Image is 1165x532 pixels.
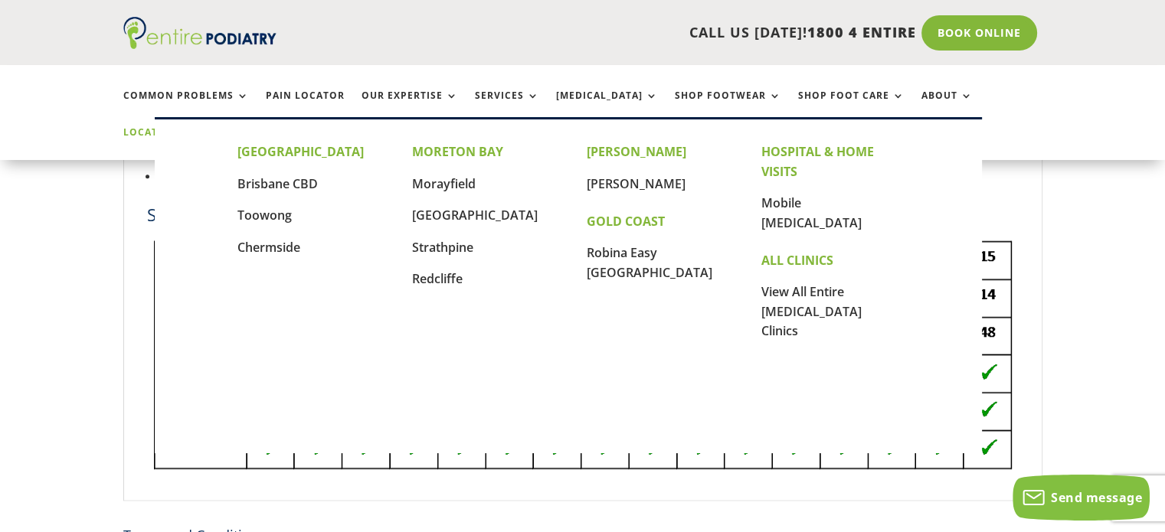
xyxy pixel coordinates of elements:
p: CALL US [DATE]! [335,23,916,43]
button: Send message [1013,475,1150,521]
a: Our Expertise [362,90,458,123]
h3: Size Guide: [147,203,1019,234]
a: Toowong [237,207,292,224]
a: Morayfield [412,175,476,192]
strong: MORETON BAY [412,143,503,160]
a: Common Problems [123,90,249,123]
strong: HOSPITAL & HOME VISITS [761,143,874,180]
span: Send message [1051,489,1142,506]
a: About [921,90,973,123]
a: Robina Easy [GEOGRAPHIC_DATA] [587,244,712,281]
a: [MEDICAL_DATA] [556,90,658,123]
a: Shop Footwear [675,90,781,123]
a: Pain Locator [266,90,345,123]
a: Services [475,90,539,123]
a: Locations [123,127,200,160]
a: Redcliffe [412,270,463,287]
span: 1800 4 ENTIRE [807,23,916,41]
a: Chermside [237,239,300,256]
a: Brisbane CBD [237,175,318,192]
strong: GOLD COAST [587,213,665,230]
a: [GEOGRAPHIC_DATA] [412,207,538,224]
a: View All Entire [MEDICAL_DATA] Clinics [761,283,862,339]
a: Mobile [MEDICAL_DATA] [761,194,862,231]
a: [PERSON_NAME] [587,175,686,192]
a: Strathpine [412,239,473,256]
img: ranger-mens-shoe1 [147,234,1019,475]
strong: [GEOGRAPHIC_DATA] [237,143,364,160]
strong: ALL CLINICS [761,252,833,269]
a: Book Online [921,15,1037,51]
a: Shop Foot Care [798,90,905,123]
strong: [PERSON_NAME] [587,143,686,160]
a: Entire Podiatry [123,37,277,52]
img: logo (1) [123,17,277,49]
